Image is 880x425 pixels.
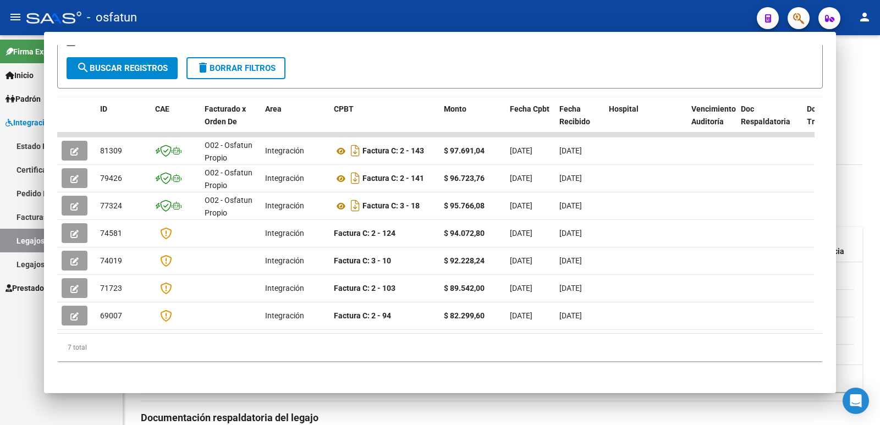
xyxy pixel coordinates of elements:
[444,256,485,265] strong: $ 92.228,24
[100,229,122,238] span: 74581
[205,168,252,190] span: O02 - Osfatun Propio
[265,146,304,155] span: Integración
[265,104,282,113] span: Area
[329,97,439,146] datatable-header-cell: CPBT
[807,104,851,126] span: Doc Trazabilidad
[559,284,582,292] span: [DATE]
[100,201,122,210] span: 77324
[559,311,582,320] span: [DATE]
[334,229,395,238] strong: Factura C: 2 - 124
[5,117,107,129] span: Integración (discapacidad)
[196,63,276,73] span: Borrar Filtros
[444,104,466,113] span: Monto
[9,10,22,24] mat-icon: menu
[334,311,391,320] strong: Factura C: 2 - 94
[559,229,582,238] span: [DATE]
[100,284,122,292] span: 71723
[205,196,252,217] span: O02 - Osfatun Propio
[510,146,532,155] span: [DATE]
[559,201,582,210] span: [DATE]
[444,146,485,155] strong: $ 97.691,04
[559,104,590,126] span: Fecha Recibido
[510,311,532,320] span: [DATE]
[604,97,687,146] datatable-header-cell: Hospital
[205,104,246,126] span: Facturado x Orden De
[505,97,555,146] datatable-header-cell: Fecha Cpbt
[362,202,420,211] strong: Factura C: 3 - 18
[265,201,304,210] span: Integración
[439,97,505,146] datatable-header-cell: Monto
[87,5,137,30] span: - osfatun
[5,282,106,294] span: Prestadores / Proveedores
[444,201,485,210] strong: $ 95.766,08
[362,147,424,156] strong: Factura C: 2 - 143
[510,201,532,210] span: [DATE]
[858,10,871,24] mat-icon: person
[5,46,63,58] span: Firma Express
[265,311,304,320] span: Integración
[741,104,790,126] span: Doc Respaldatoria
[57,334,823,361] div: 7 total
[100,146,122,155] span: 81309
[348,169,362,187] i: Descargar documento
[67,57,178,79] button: Buscar Registros
[76,61,90,74] mat-icon: search
[444,311,485,320] strong: $ 82.299,60
[444,174,485,183] strong: $ 96.723,76
[687,97,736,146] datatable-header-cell: Vencimiento Auditoría
[100,256,122,265] span: 74019
[736,97,802,146] datatable-header-cell: Doc Respaldatoria
[802,97,868,146] datatable-header-cell: Doc Trazabilidad
[609,104,639,113] span: Hospital
[334,104,354,113] span: CPBT
[559,174,582,183] span: [DATE]
[196,61,210,74] mat-icon: delete
[5,93,41,105] span: Padrón
[186,57,285,79] button: Borrar Filtros
[200,97,261,146] datatable-header-cell: Facturado x Orden De
[362,174,424,183] strong: Factura C: 2 - 141
[265,174,304,183] span: Integración
[843,388,869,414] div: Open Intercom Messenger
[559,256,582,265] span: [DATE]
[96,97,151,146] datatable-header-cell: ID
[100,174,122,183] span: 79426
[151,97,200,146] datatable-header-cell: CAE
[444,229,485,238] strong: $ 94.072,80
[444,284,485,292] strong: $ 89.542,00
[100,104,107,113] span: ID
[100,311,122,320] span: 69007
[76,63,168,73] span: Buscar Registros
[510,229,532,238] span: [DATE]
[261,97,329,146] datatable-header-cell: Area
[555,97,604,146] datatable-header-cell: Fecha Recibido
[334,284,395,292] strong: Factura C: 2 - 103
[510,174,532,183] span: [DATE]
[348,142,362,159] i: Descargar documento
[559,146,582,155] span: [DATE]
[265,229,304,238] span: Integración
[348,197,362,214] i: Descargar documento
[334,256,391,265] strong: Factura C: 3 - 10
[265,256,304,265] span: Integración
[205,141,252,162] span: O02 - Osfatun Propio
[510,256,532,265] span: [DATE]
[265,284,304,292] span: Integración
[155,104,169,113] span: CAE
[691,104,736,126] span: Vencimiento Auditoría
[5,69,34,81] span: Inicio
[510,104,549,113] span: Fecha Cpbt
[510,284,532,292] span: [DATE]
